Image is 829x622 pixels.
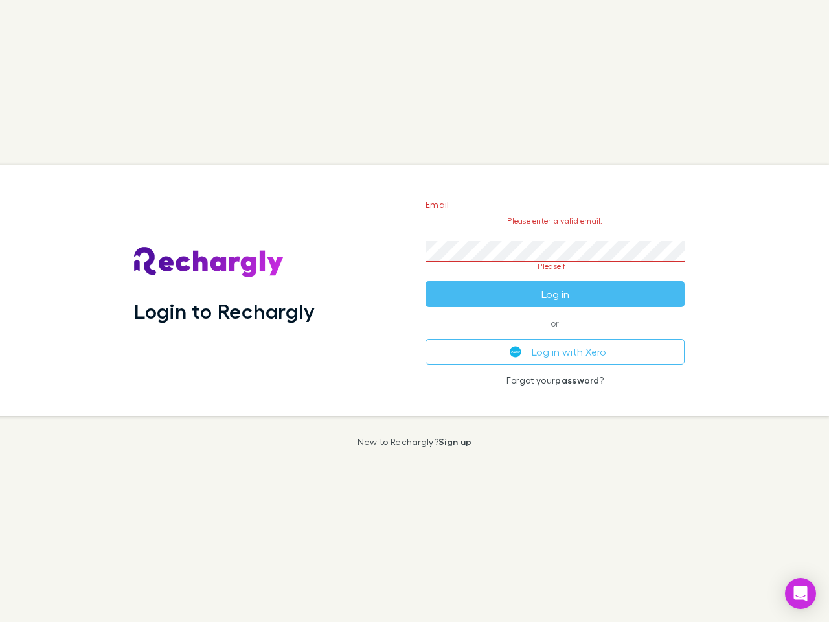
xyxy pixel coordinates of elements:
button: Log in [426,281,685,307]
p: Please fill [426,262,685,271]
p: New to Rechargly? [358,437,472,447]
a: password [555,374,599,386]
div: Open Intercom Messenger [785,578,816,609]
button: Log in with Xero [426,339,685,365]
a: Sign up [438,436,471,447]
img: Xero's logo [510,346,521,358]
p: Please enter a valid email. [426,216,685,225]
img: Rechargly's Logo [134,247,284,278]
h1: Login to Rechargly [134,299,315,323]
p: Forgot your ? [426,375,685,386]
